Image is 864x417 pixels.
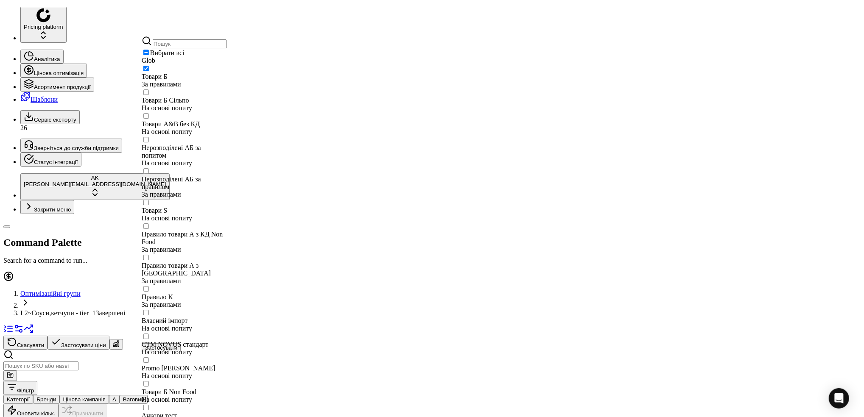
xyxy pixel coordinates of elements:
span: Аналітика [34,56,60,62]
span: Закрити меню [34,206,71,213]
button: Сервіс експорту [20,110,80,124]
span: На основі попиту [142,104,192,111]
span: Завершені [95,309,125,317]
span: Вибрати всі [150,49,185,56]
span: AK [91,175,99,181]
div: Нерозподілені АБ за правилом [142,175,227,191]
div: Suggestions [142,48,227,343]
span: На основі попиту [142,159,192,167]
div: Glob [142,57,227,64]
span: Цінова оптимізація [34,70,84,76]
span: Статус інтеграції [34,159,78,165]
a: Шаблони [20,96,58,103]
button: Статус інтеграції [20,153,81,167]
span: На основі попиту [142,348,192,356]
div: Нерозподілені АБ за попитом [142,144,227,159]
div: Правило товари А з [GEOGRAPHIC_DATA] [142,262,227,277]
span: L2~Соуси,кетчупи - tier_1 [20,309,95,317]
div: Товари S [142,207,227,214]
span: L2~Соуси,кетчупи - tier_1Завершені [20,309,861,317]
span: Асортимент продукції [34,84,91,90]
span: На основі попиту [142,372,192,379]
div: Promo [PERSON_NAME] [142,364,227,372]
button: Toggle Sidebar [3,225,10,228]
div: Правило K [142,293,227,301]
button: Фільтр [3,381,37,395]
button: Цінова оптимізація [20,64,87,78]
button: Цінова кампанія [59,395,109,404]
input: Пошук по SKU або назві [3,361,78,370]
span: За правилами [142,277,181,284]
button: Категорії [3,395,33,404]
span: За правилами [142,246,181,253]
span: Pricing platform [24,24,63,30]
span: На основі попиту [142,325,192,332]
div: Товари Б [142,73,227,81]
a: Оптимізаційні групи [20,290,81,297]
button: Бренди [33,395,59,404]
button: Ваговий [120,395,148,404]
div: 26 [20,124,861,132]
button: Аналітика [20,50,64,64]
span: [PERSON_NAME] [24,181,70,187]
span: За правилами [142,81,181,88]
span: На основі попиту [142,396,192,403]
span: Шаблони [31,96,58,103]
button: Застосувати ціни [48,336,109,350]
div: Товари Б Non Food [142,388,227,396]
span: На основі попиту [142,214,192,222]
div: Власний імпорт [142,317,227,325]
span: [EMAIL_ADDRESS][DOMAIN_NAME] [70,181,166,187]
button: Pricing platform [20,7,67,43]
span: Сервіс експорту [34,117,76,123]
div: Товари А&B без КД [142,120,227,128]
p: Search for a command to run... [3,257,861,264]
button: Зверніться до служби підтримки [20,139,122,153]
span: За правилами [142,301,181,308]
div: Товари Б Сільпо [142,97,227,104]
input: Пошук [152,39,227,48]
div: СТМ NOVUS стандарт [142,341,227,348]
button: Закрити меню [20,200,74,214]
button: AK[PERSON_NAME][EMAIL_ADDRESS][DOMAIN_NAME] [20,173,170,200]
span: Зверніться до служби підтримки [34,145,119,151]
button: Δ [109,395,120,404]
span: За правилами [142,191,181,198]
nav: breadcrumb [3,290,861,317]
div: Правило товари А з КД Non Food [142,231,227,246]
div: Open Intercom Messenger [829,388,849,409]
button: Скасувати [3,336,48,350]
h2: Command Palette [3,237,861,248]
button: Асортимент продукції [20,78,94,92]
span: На основі попиту [142,128,192,135]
